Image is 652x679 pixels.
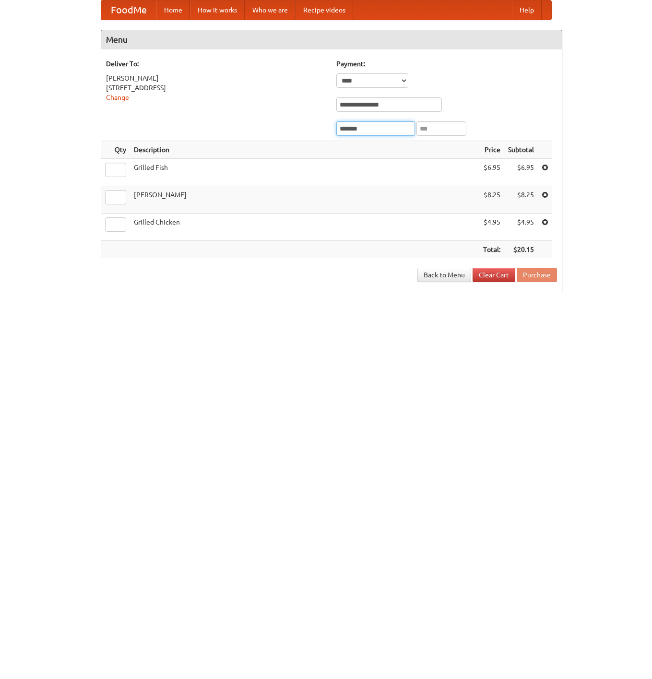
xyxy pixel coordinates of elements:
[245,0,296,20] a: Who we are
[417,268,471,282] a: Back to Menu
[504,241,538,259] th: $20.15
[479,141,504,159] th: Price
[130,159,479,186] td: Grilled Fish
[504,214,538,241] td: $4.95
[473,268,515,282] a: Clear Cart
[156,0,190,20] a: Home
[296,0,353,20] a: Recipe videos
[479,214,504,241] td: $4.95
[101,0,156,20] a: FoodMe
[106,73,327,83] div: [PERSON_NAME]
[130,186,479,214] td: [PERSON_NAME]
[504,186,538,214] td: $8.25
[101,30,562,49] h4: Menu
[101,141,130,159] th: Qty
[512,0,542,20] a: Help
[504,141,538,159] th: Subtotal
[479,186,504,214] td: $8.25
[106,83,327,93] div: [STREET_ADDRESS]
[130,214,479,241] td: Grilled Chicken
[479,159,504,186] td: $6.95
[130,141,479,159] th: Description
[106,59,327,69] h5: Deliver To:
[517,268,557,282] button: Purchase
[479,241,504,259] th: Total:
[106,94,129,101] a: Change
[336,59,557,69] h5: Payment:
[504,159,538,186] td: $6.95
[190,0,245,20] a: How it works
